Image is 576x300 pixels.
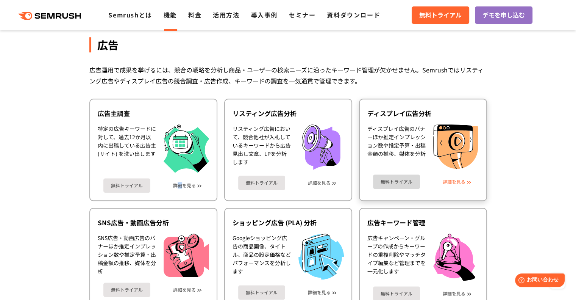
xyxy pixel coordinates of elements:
a: 詳細を見る [443,291,465,296]
img: ディスプレイ広告分析 [433,124,478,169]
a: 活用方法 [213,10,239,19]
span: デモを申し込む [482,10,525,20]
a: デモを申し込む [475,6,532,24]
div: ショッピング広告 (PLA) 分析 [233,218,344,227]
a: 料金 [188,10,201,19]
a: 無料トライアル [103,178,150,193]
div: 広告キャンペーン・グループの作成からキーワードの重複削除やマッチタイプ編集など管理までを一元化します [367,234,426,281]
a: 無料トライアル [238,285,285,300]
span: 無料トライアル [419,10,462,20]
div: 広告主調査 [98,109,209,118]
div: SNS広告・動画広告分析 [98,218,209,227]
a: 無料トライアル [412,6,469,24]
div: Googleショッピング広告の商品画像、タイトル、商品の設定価格などパフォーマンスを分析します [233,234,291,280]
a: 無料トライアル [238,176,285,190]
div: 広告キーワード管理 [367,218,479,227]
img: 広告キーワード管理 [433,234,476,281]
div: 広告 [89,37,487,52]
a: 資料ダウンロード [327,10,380,19]
a: 詳細を見る [173,183,196,188]
a: 詳細を見る [173,287,196,292]
div: ディスプレイ広告のバナーほか推定インプレッション数や推定予算・出稿金額の推移、媒体を分析 [367,124,426,169]
a: 導入事例 [251,10,278,19]
img: リスティング広告分析 [298,124,344,170]
img: SNS広告・動画広告分析 [164,234,209,277]
img: ショッピング広告 (PLA) 分析 [298,234,344,280]
div: 特定の広告キーワードに対して、過去12か月以内に出稿している広告主 (サイト) を洗い出します [98,124,156,173]
img: 広告主調査 [164,124,209,173]
a: 詳細を見る [308,180,331,185]
a: 機能 [164,10,177,19]
a: Semrushとは [108,10,152,19]
div: SNS広告・動画広告のバナーほか推定インプレッション数や推定予算・出稿金額の推移、媒体を分析 [98,234,156,277]
div: 広告運用で成果を挙げるには、競合の戦略を分析し商品・ユーザーの検索ニーズに沿ったキーワード管理が欠かせません。Semrushではリスティング広告やディスプレイ広告の競合調査・広告作成、キーワード... [89,64,487,86]
a: 詳細を見る [443,179,465,184]
a: セミナー [289,10,315,19]
a: 無料トライアル [103,283,150,297]
iframe: Help widget launcher [509,270,568,292]
div: リスティング広告分析 [233,109,344,118]
div: リスティング広告において、競合他社が入札しているキーワードから広告見出し文章、LPを分析します [233,124,291,170]
div: ディスプレイ広告分析 [367,109,479,118]
a: 詳細を見る [308,290,331,295]
a: 無料トライアル [373,174,420,189]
